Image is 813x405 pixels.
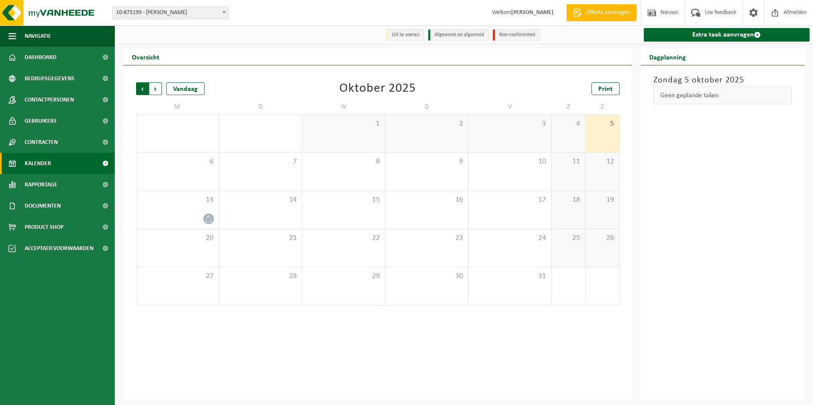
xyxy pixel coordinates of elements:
[598,86,613,93] span: Print
[141,272,214,281] span: 27
[112,6,229,19] span: 10-875199 - VANHEE JELLE - KORTEMARK
[136,82,149,95] span: Vorige
[591,82,620,95] a: Print
[307,272,381,281] span: 29
[307,195,381,205] span: 15
[149,82,162,95] span: Volgende
[473,233,547,243] span: 24
[389,233,463,243] span: 23
[428,29,489,41] li: Afgewerkt en afgemeld
[219,99,302,115] td: D
[586,99,620,115] td: Z
[556,195,581,205] span: 18
[556,119,581,129] span: 4
[25,195,61,217] span: Documenten
[389,119,463,129] span: 2
[141,233,214,243] span: 20
[25,89,74,110] span: Contactpersonen
[123,48,168,65] h2: Overzicht
[307,157,381,166] span: 8
[566,4,637,21] a: Offerte aanvragen
[473,157,547,166] span: 10
[386,29,424,41] li: Uit te voeren
[25,132,58,153] span: Contracten
[584,8,632,17] span: Offerte aanvragen
[339,82,416,95] div: Oktober 2025
[25,153,51,174] span: Kalender
[25,174,57,195] span: Rapportage
[166,82,205,95] div: Vandaag
[223,272,297,281] span: 28
[511,9,554,16] strong: [PERSON_NAME]
[223,195,297,205] span: 14
[493,29,540,41] li: Non-conformiteit
[473,195,547,205] span: 17
[302,99,385,115] td: W
[385,99,468,115] td: D
[590,195,615,205] span: 19
[136,99,219,115] td: M
[25,110,57,132] span: Gebruikers
[307,233,381,243] span: 22
[644,28,810,42] a: Extra taak aanvragen
[590,157,615,166] span: 12
[590,233,615,243] span: 26
[25,47,57,68] span: Dashboard
[473,119,547,129] span: 3
[25,25,51,47] span: Navigatie
[223,157,297,166] span: 7
[223,233,297,243] span: 21
[556,157,581,166] span: 11
[590,119,615,129] span: 5
[654,74,792,87] h3: Zondag 5 oktober 2025
[389,195,463,205] span: 16
[556,233,581,243] span: 25
[141,157,214,166] span: 6
[654,87,792,104] div: Geen geplande taken
[473,272,547,281] span: 31
[641,48,694,65] h2: Dagplanning
[551,99,586,115] td: Z
[307,119,381,129] span: 1
[389,272,463,281] span: 30
[469,99,551,115] td: V
[389,157,463,166] span: 9
[25,217,63,238] span: Product Shop
[113,7,228,19] span: 10-875199 - VANHEE JELLE - KORTEMARK
[141,195,214,205] span: 13
[25,68,74,89] span: Bedrijfsgegevens
[25,238,94,259] span: Acceptatievoorwaarden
